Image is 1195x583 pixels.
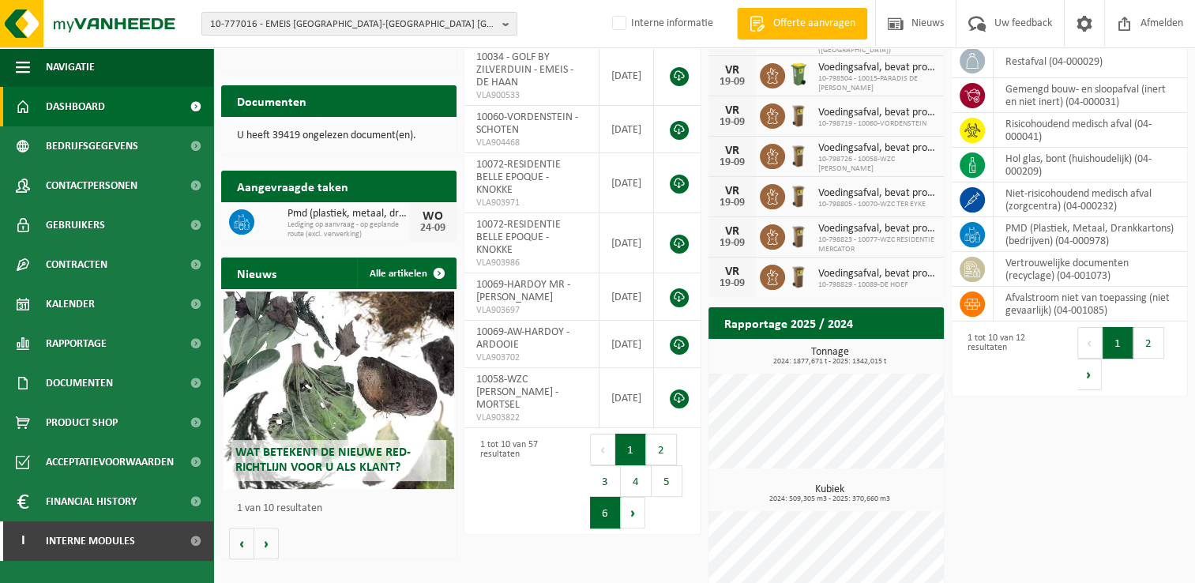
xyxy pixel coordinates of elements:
button: 3 [590,465,621,497]
span: 10-798805 - 10070-WZC TER EYKE [818,200,936,209]
button: Next [621,497,645,528]
span: Lediging op aanvraag - op geplande route (excl. verwerking) [287,220,409,239]
span: VLA903822 [476,412,586,424]
h3: Tonnage [716,347,944,366]
img: WB-0140-HPE-GN-50 [785,61,812,88]
td: risicohoudend medisch afval (04-000041) [994,113,1187,148]
div: 19-09 [716,117,748,128]
span: 10069-AW-HARDOY - ARDOOIE [476,326,569,351]
span: Documenten [46,363,113,403]
span: 10-777016 - EMEIS [GEOGRAPHIC_DATA]-[GEOGRAPHIC_DATA] [GEOGRAPHIC_DATA] - 1180 UCCLE, CHAUSSÉE D'... [210,13,496,36]
p: U heeft 39419 ongelezen document(en). [237,130,441,141]
span: Voedingsafval, bevat producten van dierlijke oorsprong, onverpakt, categorie 3 [818,223,936,235]
span: 10034 - GOLF BY ZILVERDUIN - EMEIS - DE HAAN [476,51,573,88]
button: 5 [652,465,682,497]
div: 19-09 [716,197,748,209]
span: 10072-RESIDENTIE BELLE EPOQUE - KNOKKE [476,159,561,196]
span: Navigatie [46,47,95,87]
button: 10-777016 - EMEIS [GEOGRAPHIC_DATA]-[GEOGRAPHIC_DATA] [GEOGRAPHIC_DATA] - 1180 UCCLE, CHAUSSÉE D'... [201,12,517,36]
img: WB-0140-HPE-BN-01 [785,101,812,128]
span: Acceptatievoorwaarden [46,442,174,482]
span: Voedingsafval, bevat producten van dierlijke oorsprong, onverpakt, categorie 3 [818,142,936,155]
img: WB-0140-HPE-BN-01 [785,141,812,168]
div: VR [716,145,748,157]
span: 10072-RESIDENTIE BELLE EPOQUE - KNOKKE [476,219,561,256]
div: 19-09 [716,77,748,88]
button: 1 [615,434,646,465]
div: 24-09 [417,223,449,234]
span: Product Shop [46,403,118,442]
div: 19-09 [716,278,748,289]
a: Alle artikelen [357,258,455,289]
h2: Nieuws [221,258,292,288]
span: 2024: 1877,671 t - 2025: 1342,015 t [716,358,944,366]
span: Wat betekent de nieuwe RED-richtlijn voor u als klant? [235,446,411,474]
a: Bekijk rapportage [826,338,942,370]
td: restafval (04-000029) [994,44,1187,78]
span: Dashboard [46,87,105,126]
button: Previous [1077,327,1103,359]
div: VR [716,265,748,278]
div: VR [716,185,748,197]
span: VLA900533 [476,89,586,102]
span: Kalender [46,284,95,324]
td: [DATE] [599,106,654,153]
span: 10-798719 - 10060-VORDENSTEIN [818,119,936,129]
span: 10-798829 - 10089-DE HOEF [818,280,936,290]
label: Interne informatie [609,12,713,36]
span: VLA904468 [476,137,586,149]
h2: Documenten [221,85,322,116]
div: 19-09 [716,157,748,168]
div: 1 tot 10 van 57 resultaten [472,432,574,530]
span: Gebruikers [46,205,105,245]
td: hol glas, bont (huishoudelijk) (04-000209) [994,148,1187,182]
img: WB-0140-HPE-BN-01 [785,182,812,209]
button: Vorige [229,528,254,559]
a: Offerte aanvragen [737,8,867,39]
span: Voedingsafval, bevat producten van dierlijke oorsprong, onverpakt, categorie 3 [818,107,936,119]
span: 10-798726 - 10058-WZC [PERSON_NAME] [818,155,936,174]
p: 1 van 10 resultaten [237,503,449,514]
h2: Rapportage 2025 / 2024 [708,307,869,338]
td: [DATE] [599,153,654,213]
td: PMD (Plastiek, Metaal, Drankkartons) (bedrijven) (04-000978) [994,217,1187,252]
button: 2 [646,434,677,465]
a: Wat betekent de nieuwe RED-richtlijn voor u als klant? [224,291,454,489]
span: Pmd (plastiek, metaal, drankkartons) (bedrijven) [287,208,409,220]
td: [DATE] [599,368,654,428]
div: VR [716,225,748,238]
div: VR [716,64,748,77]
div: WO [417,210,449,223]
img: WB-0140-HPE-BN-01 [785,262,812,289]
button: 1 [1103,327,1133,359]
span: Rapportage [46,324,107,363]
span: I [16,521,30,561]
span: 10060-VORDENSTEIN - SCHOTEN [476,111,578,136]
button: 4 [621,465,652,497]
div: VR [716,104,748,117]
div: 19-09 [716,238,748,249]
td: [DATE] [599,213,654,273]
td: gemengd bouw- en sloopafval (inert en niet inert) (04-000031) [994,78,1187,113]
button: 6 [590,497,621,528]
td: afvalstroom niet van toepassing (niet gevaarlijk) (04-001085) [994,287,1187,322]
span: VLA903971 [476,197,586,209]
span: Voedingsafval, bevat producten van dierlijke oorsprong, onverpakt, categorie 3 [818,187,936,200]
td: vertrouwelijke documenten (recyclage) (04-001073) [994,252,1187,287]
h3: Kubiek [716,484,944,503]
td: [DATE] [599,273,654,321]
td: niet-risicohoudend medisch afval (zorgcentra) (04-000232) [994,182,1187,217]
span: 10-798504 - 10015-PARADIS DE [PERSON_NAME] [818,74,936,93]
span: Contactpersonen [46,166,137,205]
span: VLA903702 [476,352,586,364]
span: Bedrijfsgegevens [46,126,138,166]
span: 2024: 509,305 m3 - 2025: 370,660 m3 [716,495,944,503]
button: Previous [590,434,615,465]
td: [DATE] [599,321,654,368]
button: 2 [1133,327,1164,359]
button: Volgende [254,528,279,559]
td: [DATE] [599,46,654,106]
span: Offerte aanvragen [769,16,859,32]
span: 10058-WZC [PERSON_NAME] - MORTSEL [476,374,558,411]
span: VLA903697 [476,304,586,317]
